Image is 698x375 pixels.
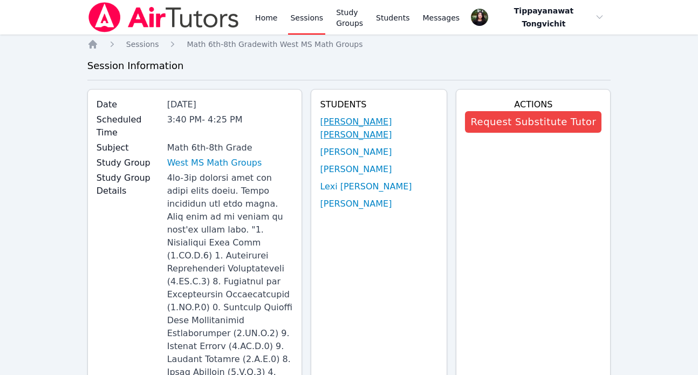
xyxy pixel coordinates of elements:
[187,40,362,49] span: Math 6th-8th Grade with West MS Math Groups
[97,113,161,139] label: Scheduled Time
[465,111,601,133] button: Request Substitute Tutor
[126,39,159,50] a: Sessions
[126,40,159,49] span: Sessions
[320,197,392,210] a: [PERSON_NAME]
[97,156,161,169] label: Study Group
[320,163,392,176] a: [PERSON_NAME]
[97,172,161,197] label: Study Group Details
[423,12,460,23] span: Messages
[167,156,262,169] a: West MS Math Groups
[97,141,161,154] label: Subject
[167,113,293,126] div: 3:40 PM - 4:25 PM
[465,98,601,111] h4: Actions
[87,39,611,50] nav: Breadcrumb
[320,115,438,141] a: [PERSON_NAME] [PERSON_NAME]
[320,98,438,111] h4: Students
[87,2,240,32] img: Air Tutors
[187,39,362,50] a: Math 6th-8th Gradewith West MS Math Groups
[320,180,412,193] a: Lexi [PERSON_NAME]
[97,98,161,111] label: Date
[87,58,611,73] h3: Session Information
[167,141,293,154] div: Math 6th-8th Grade
[167,98,293,111] div: [DATE]
[320,146,392,159] a: [PERSON_NAME]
